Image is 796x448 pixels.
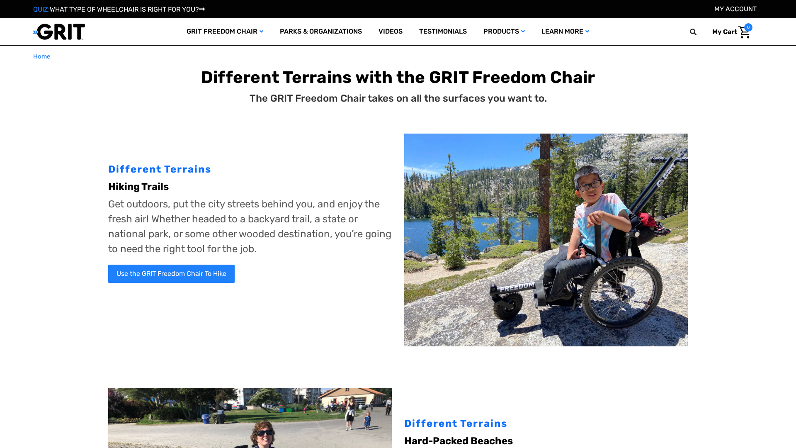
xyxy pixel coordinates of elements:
[108,181,169,192] b: Hiking Trails
[108,197,392,256] p: Get outdoors, put the city streets behind you, and enjoy the fresh air! Whether headed to a backy...
[404,435,513,447] b: Hard-Packed Beaches
[714,5,757,13] a: Account
[33,23,85,40] img: GRIT All-Terrain Wheelchair and Mobility Equipment
[694,23,706,41] input: Search
[404,134,688,346] img: Child using GRIT Freedom Chair outdoor wheelchair on rocky slope with forest and water background
[33,52,50,61] a: Home
[250,91,547,106] p: The GRIT Freedom Chair takes on all the surfaces you want to.
[404,416,688,431] div: Different Terrains
[738,26,750,39] img: Cart
[33,53,50,60] span: Home
[108,162,392,177] div: Different Terrains
[272,18,370,45] a: Parks & Organizations
[370,18,411,45] a: Videos
[33,52,763,61] nav: Breadcrumb
[533,18,597,45] a: Learn More
[712,28,737,36] span: My Cart
[33,5,205,13] a: QUIZ:WHAT TYPE OF WHEELCHAIR IS RIGHT FOR YOU?
[108,265,235,283] a: Use the GRIT Freedom Chair To Hike
[411,18,475,45] a: Testimonials
[201,68,595,87] b: Different Terrains with the GRIT Freedom Chair
[706,23,752,41] a: Cart with 0 items
[178,18,272,45] a: GRIT Freedom Chair
[33,5,50,13] span: QUIZ:
[744,23,752,32] span: 0
[475,18,533,45] a: Products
